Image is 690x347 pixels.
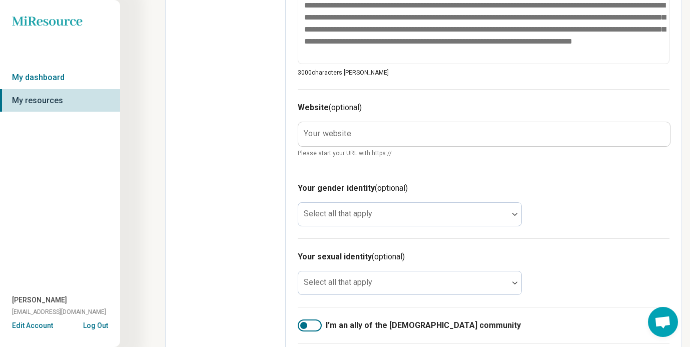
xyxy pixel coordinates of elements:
[304,130,351,138] label: Your website
[298,182,669,194] h3: Your gender identity
[298,68,669,77] p: 3000 characters [PERSON_NAME]
[326,319,521,331] span: I’m an ally of the [DEMOGRAPHIC_DATA] community
[304,277,372,287] label: Select all that apply
[648,307,678,337] a: Open chat
[12,295,67,305] span: [PERSON_NAME]
[372,252,405,261] span: (optional)
[298,251,669,263] h3: Your sexual identity
[298,149,669,158] span: Please start your URL with https://
[304,209,372,218] label: Select all that apply
[12,320,53,331] button: Edit Account
[329,103,362,112] span: (optional)
[298,102,669,114] h3: Website
[375,183,408,193] span: (optional)
[83,320,108,328] button: Log Out
[12,307,106,316] span: [EMAIL_ADDRESS][DOMAIN_NAME]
